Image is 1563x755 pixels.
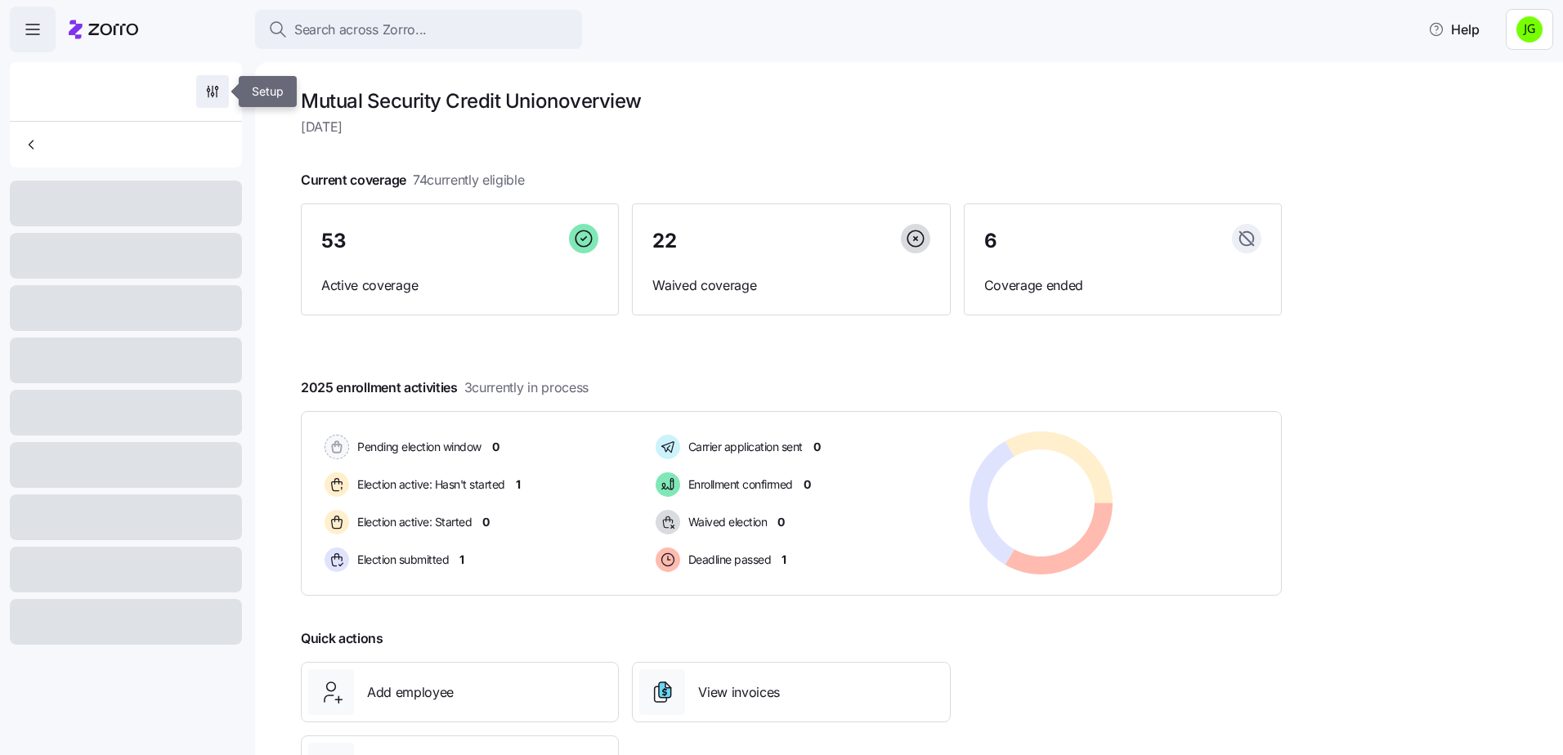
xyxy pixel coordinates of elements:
[301,117,1282,137] span: [DATE]
[482,514,490,530] span: 0
[464,377,589,398] span: 3 currently in process
[984,231,997,251] span: 6
[516,476,521,493] span: 1
[652,275,929,296] span: Waived coverage
[492,439,499,455] span: 0
[698,682,780,703] span: View invoices
[683,476,793,493] span: Enrollment confirmed
[294,20,427,40] span: Search across Zorro...
[301,88,1282,114] h1: Mutual Security Credit Union overview
[352,514,472,530] span: Election active: Started
[352,476,505,493] span: Election active: Hasn't started
[804,476,811,493] span: 0
[1415,13,1493,46] button: Help
[813,439,821,455] span: 0
[321,231,346,251] span: 53
[777,514,785,530] span: 0
[352,439,481,455] span: Pending election window
[413,170,525,190] span: 74 currently eligible
[367,682,454,703] span: Add employee
[683,514,768,530] span: Waived election
[301,170,525,190] span: Current coverage
[301,377,589,398] span: 2025 enrollment activities
[301,628,383,649] span: Quick actions
[781,552,786,568] span: 1
[652,231,676,251] span: 22
[984,275,1261,296] span: Coverage ended
[255,10,582,49] button: Search across Zorro...
[352,552,449,568] span: Election submitted
[1516,16,1543,42] img: a4774ed6021b6d0ef619099e609a7ec5
[321,275,598,296] span: Active coverage
[683,439,803,455] span: Carrier application sent
[683,552,772,568] span: Deadline passed
[1428,20,1480,39] span: Help
[459,552,464,568] span: 1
